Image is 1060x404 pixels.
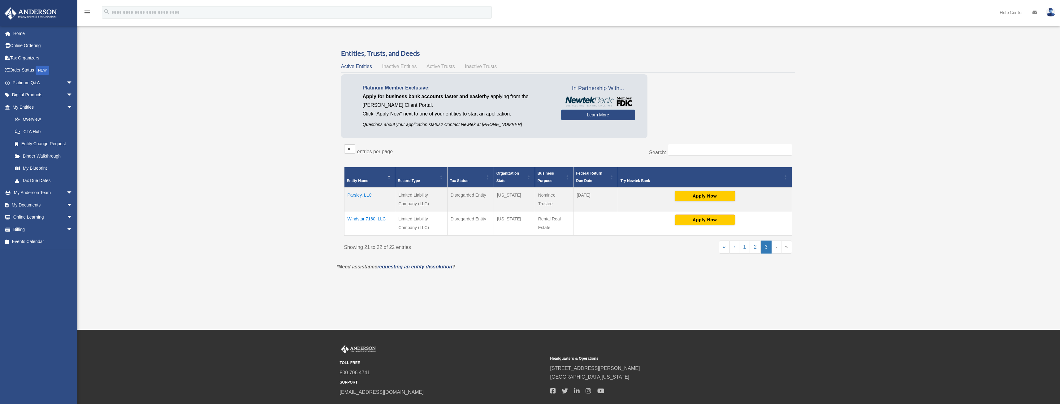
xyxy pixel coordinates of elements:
[550,355,756,362] small: Headquarters & Operations
[576,171,602,183] span: Federal Return Due Date
[377,264,452,269] a: requesting an entity dissolution
[382,64,417,69] span: Inactive Entities
[719,241,730,254] a: First
[340,370,370,375] a: 800.706.4741
[344,211,395,236] td: Windstar 7160, LLC
[4,27,82,40] a: Home
[67,199,79,211] span: arrow_drop_down
[340,345,377,353] img: Anderson Advisors Platinum Portal
[9,150,79,162] a: Binder Walkthrough
[761,241,772,254] a: 3
[344,187,395,211] td: Parsley, LLC
[395,167,448,188] th: Record Type: Activate to sort
[340,389,424,395] a: [EMAIL_ADDRESS][DOMAIN_NAME]
[363,94,484,99] span: Apply for business bank accounts faster and easier
[535,167,573,188] th: Business Purpose: Activate to sort
[84,9,91,16] i: menu
[84,11,91,16] a: menu
[4,211,82,224] a: Online Learningarrow_drop_down
[573,167,618,188] th: Federal Return Due Date: Activate to sort
[447,211,494,236] td: Disregarded Entity
[4,40,82,52] a: Online Ordering
[4,187,82,199] a: My Anderson Teamarrow_drop_down
[3,7,59,20] img: Anderson Advisors Platinum Portal
[4,89,82,101] a: Digital Productsarrow_drop_down
[494,167,535,188] th: Organization State: Activate to sort
[730,241,739,254] a: Previous
[538,171,554,183] span: Business Purpose
[9,174,79,187] a: Tax Due Dates
[357,149,393,154] label: entries per page
[340,360,546,366] small: TOLL FREE
[781,241,792,254] a: Last
[67,211,79,224] span: arrow_drop_down
[344,167,395,188] th: Entity Name: Activate to invert sorting
[550,366,640,371] a: [STREET_ADDRESS][PERSON_NAME]
[4,199,82,211] a: My Documentsarrow_drop_down
[447,187,494,211] td: Disregarded Entity
[675,191,735,201] button: Apply Now
[9,125,79,138] a: CTA Hub
[494,187,535,211] td: [US_STATE]
[337,264,455,269] em: *Need assistance ?
[67,187,79,199] span: arrow_drop_down
[739,241,750,254] a: 1
[561,84,635,93] span: In Partnership With...
[772,241,781,254] a: Next
[573,187,618,211] td: [DATE]
[1046,8,1055,17] img: User Pic
[9,138,79,150] a: Entity Change Request
[36,66,49,75] div: NEW
[347,179,368,183] span: Entity Name
[465,64,497,69] span: Inactive Trusts
[535,187,573,211] td: Nominee Trustee
[535,211,573,236] td: Rental Real Estate
[341,49,795,58] h3: Entities, Trusts, and Deeds
[4,101,79,113] a: My Entitiesarrow_drop_down
[4,64,82,77] a: Order StatusNEW
[750,241,761,254] a: 2
[67,223,79,236] span: arrow_drop_down
[9,113,76,126] a: Overview
[67,101,79,114] span: arrow_drop_down
[363,92,552,110] p: by applying from the [PERSON_NAME] Client Portal.
[4,236,82,248] a: Events Calendar
[494,211,535,236] td: [US_STATE]
[341,64,372,69] span: Active Entities
[649,150,666,155] label: Search:
[426,64,455,69] span: Active Trusts
[561,110,635,120] a: Learn More
[344,241,564,252] div: Showing 21 to 22 of 22 entries
[67,76,79,89] span: arrow_drop_down
[4,223,82,236] a: Billingarrow_drop_down
[450,179,469,183] span: Tax Status
[395,211,448,236] td: Limited Liability Company (LLC)
[67,89,79,102] span: arrow_drop_down
[363,121,552,128] p: Questions about your application status? Contact Newtek at [PHONE_NUMBER]
[363,84,552,92] p: Platinum Member Exclusive:
[447,167,494,188] th: Tax Status: Activate to sort
[103,8,110,15] i: search
[4,76,82,89] a: Platinum Q&Aarrow_drop_down
[564,97,632,106] img: NewtekBankLogoSM.png
[363,110,552,118] p: Click "Apply Now" next to one of your entities to start an application.
[398,179,420,183] span: Record Type
[340,379,546,386] small: SUPPORT
[618,167,792,188] th: Try Newtek Bank : Activate to sort
[675,215,735,225] button: Apply Now
[621,177,782,185] div: Try Newtek Bank
[9,162,79,175] a: My Blueprint
[550,374,630,380] a: [GEOGRAPHIC_DATA][US_STATE]
[4,52,82,64] a: Tax Organizers
[496,171,519,183] span: Organization State
[395,187,448,211] td: Limited Liability Company (LLC)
